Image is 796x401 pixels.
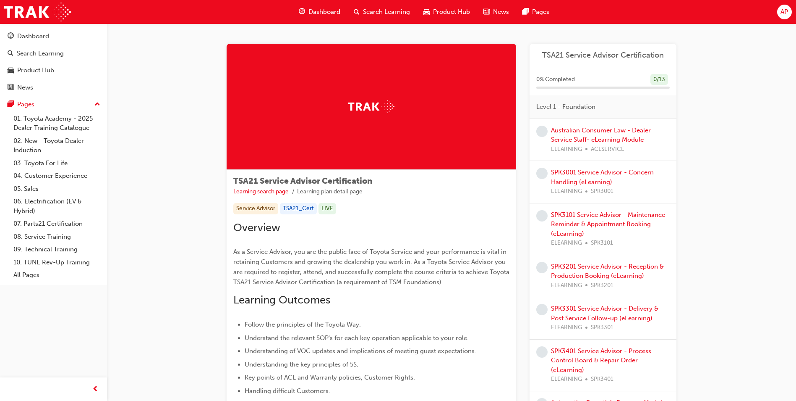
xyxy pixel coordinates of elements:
img: Trak [4,3,71,21]
div: TSA21_Cert [280,203,317,214]
span: News [493,7,509,17]
a: 09. Technical Training [10,243,104,256]
span: ELEARNING [551,187,582,196]
span: learningRecordVerb_NONE-icon [536,346,548,358]
span: SPK3301 [591,323,613,332]
span: search-icon [8,50,13,58]
span: Follow the principles of the Toyota Way. [245,321,361,328]
span: Product Hub [433,7,470,17]
div: News [17,83,33,92]
button: Pages [3,97,104,112]
div: Search Learning [17,49,64,58]
li: Learning plan detail page [297,187,363,197]
a: 05. Sales [10,182,104,195]
span: SPK3201 [591,281,613,290]
a: Search Learning [3,46,104,61]
a: search-iconSearch Learning [347,3,417,21]
a: 02. New - Toyota Dealer Induction [10,135,104,157]
span: TSA21 Service Advisor Certification [233,176,372,186]
span: car-icon [423,7,430,17]
div: 0 / 13 [650,74,668,85]
span: pages-icon [8,101,14,108]
a: 10. TUNE Rev-Up Training [10,256,104,269]
span: guage-icon [299,7,305,17]
span: Learning Outcomes [233,293,330,306]
a: 01. Toyota Academy - 2025 Dealer Training Catalogue [10,112,104,135]
span: Overview [233,221,280,234]
span: Search Learning [363,7,410,17]
a: All Pages [10,269,104,282]
a: News [3,80,104,95]
a: SPK3201 Service Advisor - Reception & Production Booking (eLearning) [551,263,664,280]
span: Understanding the key principles of 5S. [245,361,358,368]
a: Australian Consumer Law - Dealer Service Staff- eLearning Module [551,127,651,144]
a: SPK3301 Service Advisor - Delivery & Post Service Follow-up (eLearning) [551,305,658,322]
span: learningRecordVerb_NONE-icon [536,168,548,179]
span: Level 1 - Foundation [536,102,595,112]
span: search-icon [354,7,360,17]
a: 06. Electrification (EV & Hybrid) [10,195,104,217]
span: ELEARNING [551,375,582,384]
div: Product Hub [17,66,54,75]
span: Key points of ACL and Warranty policies, Customer Rights. [245,374,415,381]
span: ELEARNING [551,281,582,290]
span: ACLSERVICE [591,145,624,154]
div: Pages [17,100,34,109]
span: pages-icon [522,7,529,17]
a: Dashboard [3,29,104,44]
a: SPK3401 Service Advisor - Process Control Board & Repair Order (eLearning) [551,347,651,374]
a: 03. Toyota For Life [10,157,104,170]
span: ELEARNING [551,238,582,248]
a: 07. Parts21 Certification [10,217,104,230]
div: Service Advisor [233,203,278,214]
img: Trak [348,100,394,113]
span: guage-icon [8,33,14,40]
a: SPK3001 Service Advisor - Concern Handling (eLearning) [551,169,654,186]
span: Dashboard [308,7,340,17]
span: car-icon [8,67,14,74]
button: DashboardSearch LearningProduct HubNews [3,27,104,97]
span: SPK3101 [591,238,613,248]
a: news-iconNews [477,3,516,21]
span: SPK3401 [591,375,613,384]
span: Handling difficult Customers. [245,387,330,395]
span: Pages [532,7,549,17]
a: Product Hub [3,63,104,78]
span: news-icon [8,84,14,92]
a: Learning search page [233,188,289,195]
button: AP [777,5,792,19]
span: Understand the relevant SOP's for each key operation applicable to your role. [245,334,469,342]
span: ELEARNING [551,323,582,332]
span: up-icon [94,99,100,110]
a: SPK3101 Service Advisor - Maintenance Reminder & Appointment Booking (eLearning) [551,211,665,237]
span: Understanding of VOC updates and implications of meeting guest expectations. [245,347,476,355]
a: pages-iconPages [516,3,556,21]
span: AP [780,7,788,17]
span: SPK3001 [591,187,613,196]
a: TSA21 Service Advisor Certification [536,50,670,60]
span: As a Service Advisor, you are the public face of Toyota Service and your performance is vital in ... [233,248,511,286]
span: news-icon [483,7,490,17]
span: 0 % Completed [536,75,575,84]
iframe: Intercom live chat [767,372,788,393]
span: learningRecordVerb_NONE-icon [536,304,548,315]
a: 08. Service Training [10,230,104,243]
div: LIVE [318,203,336,214]
a: 04. Customer Experience [10,169,104,182]
span: learningRecordVerb_NONE-icon [536,210,548,222]
span: prev-icon [92,384,99,395]
a: car-iconProduct Hub [417,3,477,21]
a: guage-iconDashboard [292,3,347,21]
span: ELEARNING [551,145,582,154]
span: learningRecordVerb_NONE-icon [536,126,548,137]
span: learningRecordVerb_NONE-icon [536,262,548,273]
div: Dashboard [17,32,49,41]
